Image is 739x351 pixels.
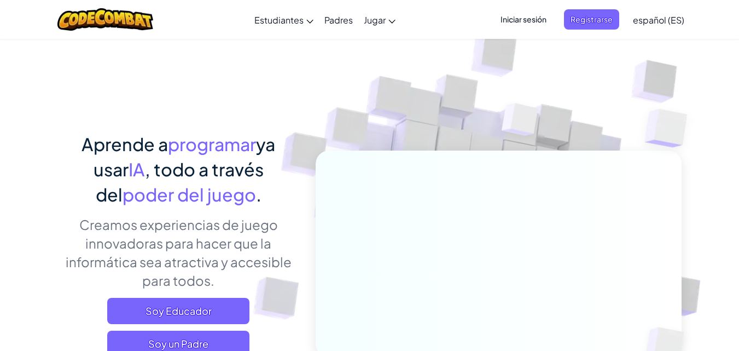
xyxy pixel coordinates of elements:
[256,183,261,205] font: .
[627,5,690,34] a: español (ES)
[364,14,386,26] font: Jugar
[249,5,319,34] a: Estudiantes
[633,14,684,26] font: español (ES)
[358,5,401,34] a: Jugar
[82,133,168,155] font: Aprende a
[481,82,560,163] img: Cubos superpuestos
[564,9,619,30] button: Registrarse
[96,158,264,205] font: , todo a través del
[146,304,212,317] font: Soy Educador
[254,14,304,26] font: Estudiantes
[319,5,358,34] a: Padres
[324,14,353,26] font: Padres
[107,298,249,324] a: Soy Educador
[571,14,613,24] font: Registrarse
[129,158,145,180] font: IA
[123,183,256,205] font: poder del juego
[168,133,256,155] font: programar
[57,8,153,31] img: Logotipo de CodeCombat
[623,82,718,175] img: Cubos superpuestos
[66,216,292,289] font: Creamos experiencias de juego innovadoras para hacer que la informática sea atractiva y accesible...
[148,337,208,350] font: Soy un Padre
[494,9,553,30] button: Iniciar sesión
[501,14,546,24] font: Iniciar sesión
